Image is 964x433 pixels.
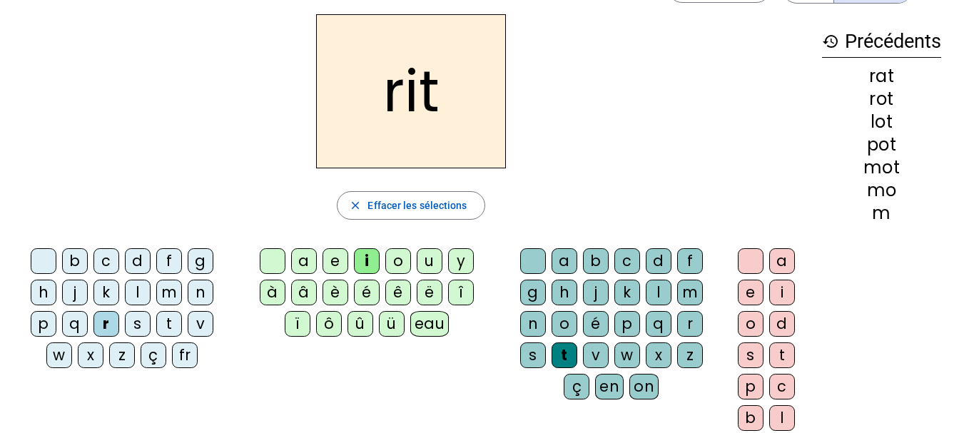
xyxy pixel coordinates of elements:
[337,191,484,220] button: Effacer les sélections
[156,248,182,274] div: f
[354,280,380,305] div: é
[349,199,362,212] mat-icon: close
[552,248,577,274] div: a
[738,405,763,431] div: b
[822,68,941,85] div: rat
[285,311,310,337] div: ï
[738,311,763,337] div: o
[583,280,609,305] div: j
[354,248,380,274] div: i
[260,280,285,305] div: à
[410,311,450,337] div: eau
[769,405,795,431] div: l
[822,91,941,108] div: rot
[738,374,763,399] div: p
[822,26,941,58] h3: Précédents
[583,342,609,368] div: v
[583,248,609,274] div: b
[677,342,703,368] div: z
[156,280,182,305] div: m
[417,280,442,305] div: ë
[141,342,166,368] div: ç
[448,280,474,305] div: î
[125,280,151,305] div: l
[595,374,624,399] div: en
[93,248,119,274] div: c
[552,342,577,368] div: t
[291,248,317,274] div: a
[125,248,151,274] div: d
[291,280,317,305] div: â
[156,311,182,337] div: t
[646,311,671,337] div: q
[316,311,342,337] div: ô
[188,280,213,305] div: n
[552,280,577,305] div: h
[172,342,198,368] div: fr
[583,311,609,337] div: é
[646,342,671,368] div: x
[822,159,941,176] div: mot
[822,205,941,222] div: m
[614,280,640,305] div: k
[417,248,442,274] div: u
[379,311,405,337] div: ü
[822,182,941,199] div: mo
[769,311,795,337] div: d
[822,113,941,131] div: lot
[31,311,56,337] div: p
[564,374,589,399] div: ç
[46,342,72,368] div: w
[769,248,795,274] div: a
[109,342,135,368] div: z
[614,342,640,368] div: w
[738,280,763,305] div: e
[769,280,795,305] div: i
[93,311,119,337] div: r
[614,311,640,337] div: p
[62,311,88,337] div: q
[125,311,151,337] div: s
[677,280,703,305] div: m
[367,197,467,214] span: Effacer les sélections
[822,33,839,50] mat-icon: history
[552,311,577,337] div: o
[316,14,506,168] h2: rit
[385,280,411,305] div: ê
[93,280,119,305] div: k
[188,248,213,274] div: g
[677,311,703,337] div: r
[738,342,763,368] div: s
[520,280,546,305] div: g
[31,280,56,305] div: h
[347,311,373,337] div: û
[646,280,671,305] div: l
[520,311,546,337] div: n
[677,248,703,274] div: f
[822,136,941,153] div: pot
[323,280,348,305] div: è
[62,280,88,305] div: j
[448,248,474,274] div: y
[78,342,103,368] div: x
[323,248,348,274] div: e
[646,248,671,274] div: d
[62,248,88,274] div: b
[520,342,546,368] div: s
[188,311,213,337] div: v
[385,248,411,274] div: o
[614,248,640,274] div: c
[769,342,795,368] div: t
[769,374,795,399] div: c
[629,374,659,399] div: on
